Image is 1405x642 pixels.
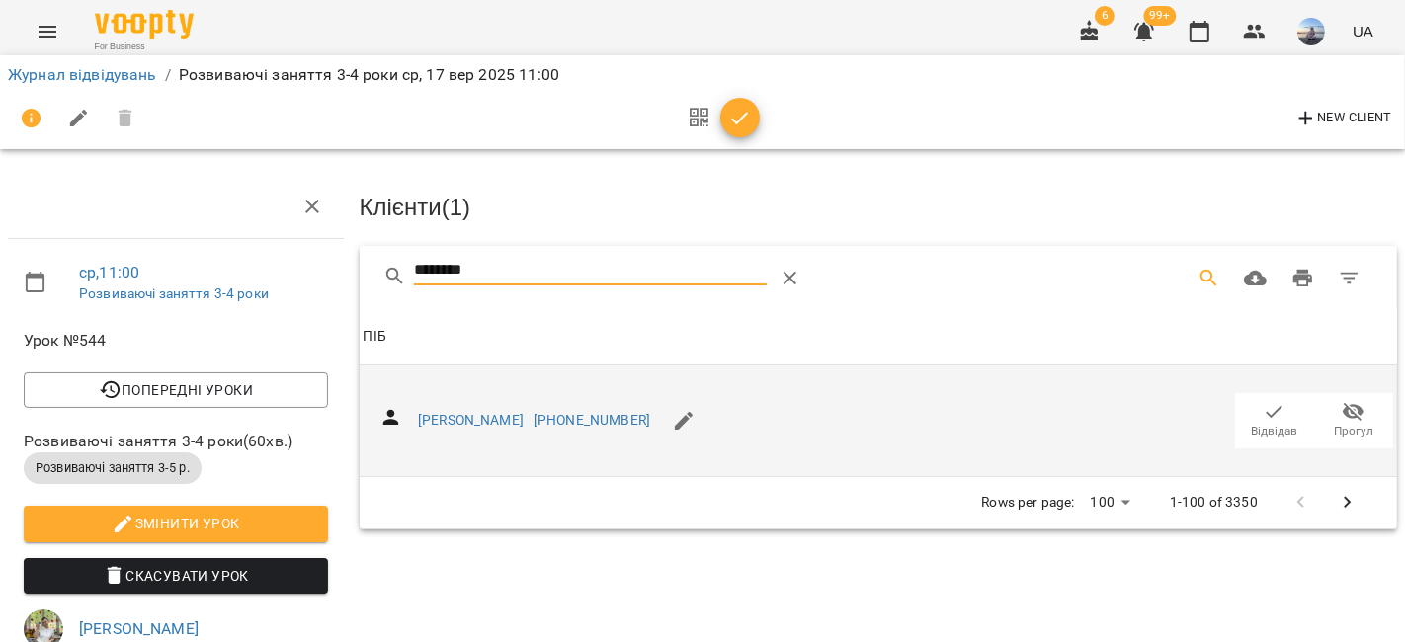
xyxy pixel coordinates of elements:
span: New Client [1294,107,1392,130]
span: For Business [95,40,194,53]
li: / [165,63,171,87]
button: Попередні уроки [24,372,328,408]
span: Розвиваючі заняття 3-5 р. [24,459,202,477]
span: Змінити урок [40,512,312,535]
a: [PERSON_NAME] [418,412,524,428]
span: Скасувати Урок [40,564,312,588]
button: New Client [1289,103,1397,134]
div: ПІБ [364,325,386,349]
input: Search [414,255,766,286]
button: Друк [1280,255,1327,302]
div: Table Toolbar [360,246,1398,309]
h3: Клієнти ( 1 ) [360,195,1398,220]
button: Завантажити CSV [1232,255,1280,302]
button: Menu [24,8,71,55]
span: Урок №544 [24,329,328,353]
button: Змінити урок [24,506,328,541]
p: Rows per page: [982,493,1075,513]
p: Розвиваючі заняття 3-4 роки ср, 17 вер 2025 11:00 [179,63,559,87]
div: 100 [1083,488,1138,517]
a: Розвиваючі заняття 3-4 роки [79,285,269,301]
span: Розвиваючі заняття 3-4 роки ( 60 хв. ) [24,430,328,453]
button: Фільтр [1326,255,1373,302]
button: Відвідав [1235,393,1314,448]
span: Попередні уроки [40,378,312,402]
span: 6 [1095,6,1115,26]
button: Скасувати Урок [24,558,328,594]
span: UA [1353,21,1373,41]
img: a5695baeaf149ad4712b46ffea65b4f5.jpg [1297,18,1325,45]
img: Voopty Logo [95,10,194,39]
button: Search [1186,255,1233,302]
a: [PERSON_NAME] [79,619,199,638]
a: [PHONE_NUMBER] [534,412,650,428]
span: Прогул [1334,423,1373,440]
a: Журнал відвідувань [8,65,157,84]
div: Sort [364,325,386,349]
button: Next Page [1324,479,1371,526]
span: 99+ [1144,6,1177,26]
p: 1-100 of 3350 [1170,493,1258,513]
a: ср , 11:00 [79,263,139,281]
span: Відвідав [1252,423,1298,440]
button: UA [1345,13,1381,49]
nav: breadcrumb [8,63,1397,87]
span: ПІБ [364,325,1394,349]
button: Прогул [1314,393,1393,448]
